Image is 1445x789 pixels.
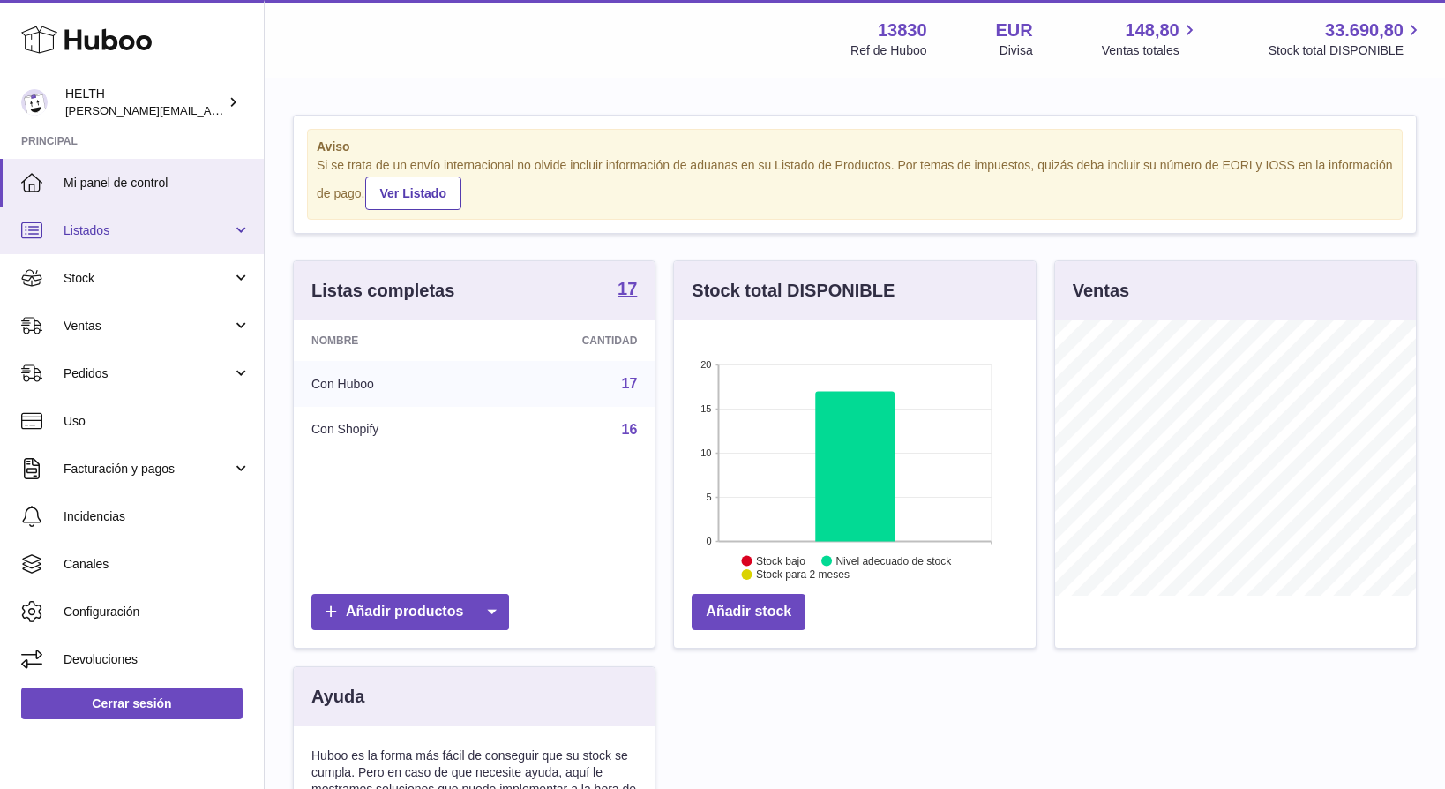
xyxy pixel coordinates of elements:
[878,19,927,42] strong: 13830
[622,422,638,437] a: 16
[707,536,712,546] text: 0
[317,157,1393,210] div: Si se trata de un envío internacional no olvide incluir información de aduanas en su Listado de P...
[65,86,224,119] div: HELTH
[294,361,485,407] td: Con Huboo
[317,139,1393,155] strong: Aviso
[618,280,637,297] strong: 17
[996,19,1033,42] strong: EUR
[311,594,509,630] a: Añadir productos
[836,554,953,567] text: Nivel adecuado de stock
[64,461,232,477] span: Facturación y pagos
[692,279,895,303] h3: Stock total DISPONIBLE
[1000,42,1033,59] div: Divisa
[485,320,655,361] th: Cantidad
[707,492,712,502] text: 5
[64,318,232,334] span: Ventas
[756,568,850,581] text: Stock para 2 meses
[64,365,232,382] span: Pedidos
[294,407,485,453] td: Con Shopify
[64,556,251,573] span: Canales
[756,554,805,567] text: Stock bajo
[65,103,354,117] span: [PERSON_NAME][EMAIL_ADDRESS][DOMAIN_NAME]
[1269,19,1424,59] a: 33.690,80 Stock total DISPONIBLE
[311,279,454,303] h3: Listas completas
[622,376,638,391] a: 17
[1102,19,1200,59] a: 148,80 Ventas totales
[294,320,485,361] th: Nombre
[21,688,243,719] a: Cerrar sesión
[701,447,712,458] text: 10
[64,222,232,239] span: Listados
[1102,42,1200,59] span: Ventas totales
[1325,19,1404,42] span: 33.690,80
[64,604,251,620] span: Configuración
[64,651,251,668] span: Devoluciones
[850,42,926,59] div: Ref de Huboo
[64,413,251,430] span: Uso
[692,594,805,630] a: Añadir stock
[701,403,712,414] text: 15
[1126,19,1179,42] span: 148,80
[1073,279,1129,303] h3: Ventas
[64,175,251,192] span: Mi panel de control
[311,685,364,709] h3: Ayuda
[365,177,461,210] a: Ver Listado
[21,89,48,116] img: laura@helth.com
[64,508,251,525] span: Incidencias
[64,270,232,287] span: Stock
[618,280,637,301] a: 17
[1269,42,1424,59] span: Stock total DISPONIBLE
[701,359,712,370] text: 20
